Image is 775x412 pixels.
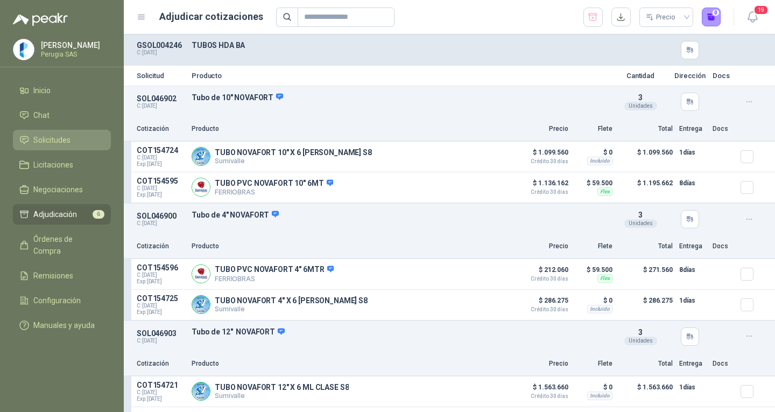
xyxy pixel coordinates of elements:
[674,72,706,79] p: Dirección
[587,157,612,165] div: Incluido
[624,219,657,228] div: Unidades
[137,389,185,396] span: C: [DATE]
[619,381,673,402] p: $ 1.563.660
[13,155,111,175] a: Licitaciones
[13,315,111,336] a: Manuales y ayuda
[619,294,673,316] p: $ 286.275
[515,241,568,252] p: Precio
[575,146,612,159] p: $ 0
[702,8,721,27] button: 0
[192,359,508,369] p: Producto
[619,263,673,285] p: $ 271.560
[33,295,81,306] span: Configuración
[713,72,734,79] p: Docs
[515,276,568,282] span: Crédito 30 días
[575,241,612,252] p: Flete
[515,381,568,399] p: $ 1.563.660
[137,161,185,167] span: Exp: [DATE]
[13,105,111,125] a: Chat
[743,8,762,27] button: 19
[575,359,612,369] p: Flete
[192,148,210,165] img: Company Logo
[624,102,657,110] div: Unidades
[192,210,607,220] p: Tubo de 4" NOVAFORT
[137,212,185,220] p: SOL046900
[192,241,508,252] p: Producto
[679,124,706,134] p: Entrega
[13,80,111,101] a: Inicio
[137,146,185,155] p: COT154724
[619,146,673,167] p: $ 1.099.560
[619,359,673,369] p: Total
[33,208,77,220] span: Adjudicación
[192,382,210,400] img: Company Logo
[137,41,185,50] p: GSOL004246
[137,303,185,309] span: C: [DATE]
[215,392,349,400] p: Sumivalle
[137,241,185,252] p: Cotización
[679,146,706,159] p: 1 días
[137,124,185,134] p: Cotización
[575,381,612,394] p: $ 0
[515,190,568,195] span: Crédito 30 días
[215,148,372,157] p: TUBO NOVAFORT 10" X 6 [PERSON_NAME] S8
[619,124,673,134] p: Total
[33,159,73,171] span: Licitaciones
[33,319,95,331] span: Manuales y ayuda
[13,13,68,26] img: Logo peakr
[33,270,73,282] span: Remisiones
[215,383,349,392] p: TUBO NOVAFORT 12" X 6 ML CLASE S8
[137,103,185,109] p: C: [DATE]
[93,210,104,219] span: 6
[137,381,185,389] p: COT154721
[587,305,612,313] div: Incluido
[192,124,508,134] p: Producto
[159,9,263,24] h1: Adjudicar cotizaciones
[137,72,185,79] p: Solicitud
[646,9,677,25] div: Precio
[215,157,372,165] p: Sumivalle
[13,179,111,200] a: Negociaciones
[137,192,185,198] span: Exp: [DATE]
[515,146,568,164] p: $ 1.099.560
[215,305,368,313] p: Sumivalle
[638,328,643,337] span: 3
[33,85,51,96] span: Inicio
[33,134,71,146] span: Solicitudes
[137,294,185,303] p: COT154725
[192,265,210,283] img: Company Logo
[597,274,612,283] div: Flex
[137,278,185,285] span: Exp: [DATE]
[679,177,706,190] p: 8 días
[13,39,34,60] img: Company Logo
[713,124,734,134] p: Docs
[619,241,673,252] p: Total
[679,294,706,307] p: 1 días
[515,359,568,369] p: Precio
[515,177,568,195] p: $ 1.136.162
[33,233,101,257] span: Órdenes de Compra
[215,188,333,196] p: FERRIOBRAS
[192,327,607,337] p: Tubo de 12" NOVAFORT
[515,307,568,312] span: Crédito 30 días
[587,392,612,400] div: Incluido
[575,263,612,276] p: $ 59.500
[137,263,185,272] p: COT154596
[33,109,50,121] span: Chat
[192,72,607,79] p: Producto
[713,241,734,252] p: Docs
[137,177,185,185] p: COT154595
[33,184,83,195] span: Negociaciones
[215,179,333,188] p: TUBO PVC NOVAFORT 10" 6MT
[515,159,568,164] span: Crédito 30 días
[713,359,734,369] p: Docs
[638,93,643,102] span: 3
[137,272,185,278] span: C: [DATE]
[575,124,612,134] p: Flete
[515,294,568,312] p: $ 286.275
[192,178,210,196] img: Company Logo
[624,337,657,345] div: Unidades
[137,94,185,103] p: SOL046902
[215,296,368,305] p: TUBO NOVAFORT 4" X 6 [PERSON_NAME] S8
[515,394,568,399] span: Crédito 30 días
